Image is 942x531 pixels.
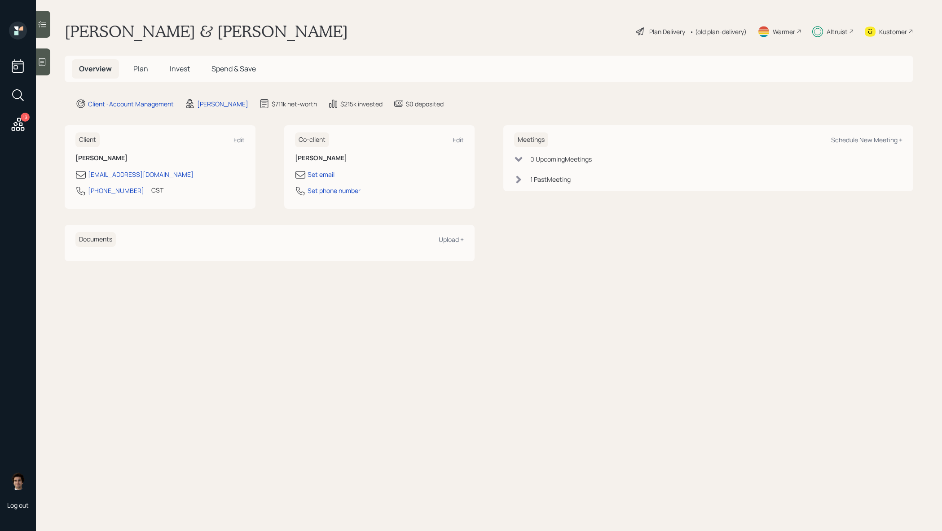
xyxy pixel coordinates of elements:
div: Set phone number [308,186,361,195]
div: Altruist [827,27,848,36]
h1: [PERSON_NAME] & [PERSON_NAME] [65,22,348,41]
div: Log out [7,501,29,509]
h6: [PERSON_NAME] [75,154,245,162]
div: CST [151,185,163,195]
div: Plan Delivery [649,27,685,36]
div: 0 Upcoming Meeting s [530,154,592,164]
div: Kustomer [879,27,907,36]
h6: Documents [75,232,116,247]
span: Invest [170,64,190,74]
div: Set email [308,170,335,179]
div: Edit [453,136,464,144]
div: [PHONE_NUMBER] [88,186,144,195]
span: Plan [133,64,148,74]
h6: Meetings [514,132,548,147]
div: $0 deposited [406,99,444,109]
div: Warmer [773,27,795,36]
h6: Client [75,132,100,147]
span: Spend & Save [211,64,256,74]
div: • (old plan-delivery) [690,27,747,36]
span: Overview [79,64,112,74]
div: 13 [21,113,30,122]
h6: [PERSON_NAME] [295,154,464,162]
img: harrison-schaefer-headshot-2.png [9,472,27,490]
div: [EMAIL_ADDRESS][DOMAIN_NAME] [88,170,194,179]
div: 1 Past Meeting [530,175,571,184]
div: $215k invested [340,99,383,109]
h6: Co-client [295,132,329,147]
div: Schedule New Meeting + [831,136,902,144]
div: Upload + [439,235,464,244]
div: $711k net-worth [272,99,317,109]
div: Client · Account Management [88,99,174,109]
div: Edit [233,136,245,144]
div: [PERSON_NAME] [197,99,248,109]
